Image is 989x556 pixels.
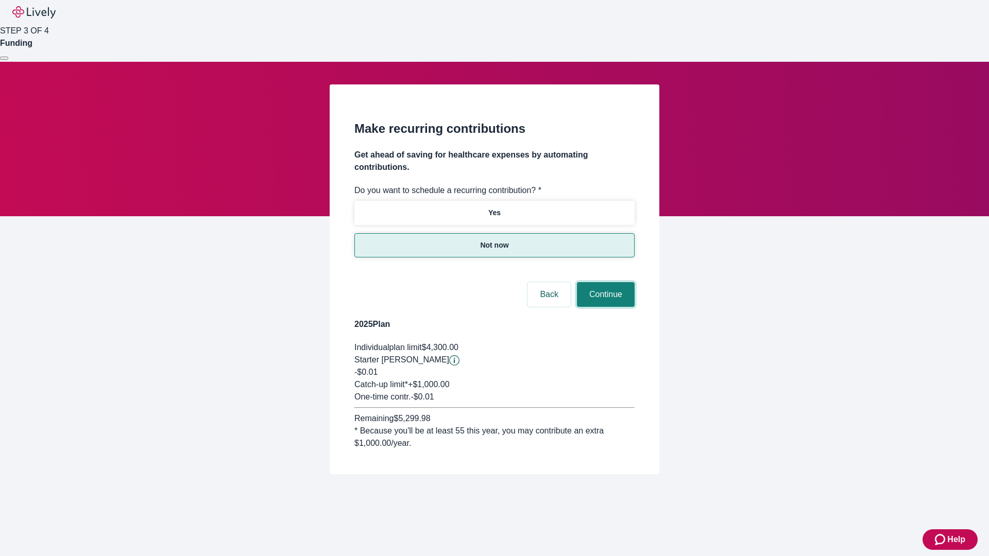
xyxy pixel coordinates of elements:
button: Continue [577,282,635,307]
span: - $0.01 [411,392,434,401]
button: Yes [354,201,635,225]
label: Do you want to schedule a recurring contribution? * [354,184,541,197]
h4: Get ahead of saving for healthcare expenses by automating contributions. [354,149,635,173]
button: Back [527,282,571,307]
img: Lively [12,6,56,19]
svg: Starter penny details [449,355,459,366]
button: Not now [354,233,635,257]
span: Remaining [354,414,394,423]
h2: Make recurring contributions [354,119,635,138]
span: $4,300.00 [422,343,458,352]
span: $5,299.98 [394,414,430,423]
span: -$0.01 [354,368,378,376]
p: Not now [480,240,508,251]
span: + $1,000.00 [408,380,450,389]
span: Starter [PERSON_NAME] [354,355,449,364]
svg: Zendesk support icon [935,533,947,546]
span: Help [947,533,965,546]
button: Zendesk support iconHelp [923,529,978,550]
span: Catch-up limit* [354,380,408,389]
span: One-time contr. [354,392,411,401]
button: Lively will contribute $0.01 to establish your account [449,355,459,366]
p: Yes [488,207,501,218]
h4: 2025 Plan [354,318,635,331]
span: Individual plan limit [354,343,422,352]
div: * Because you'll be at least 55 this year, you may contribute an extra $1,000.00 /year. [354,425,635,449]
